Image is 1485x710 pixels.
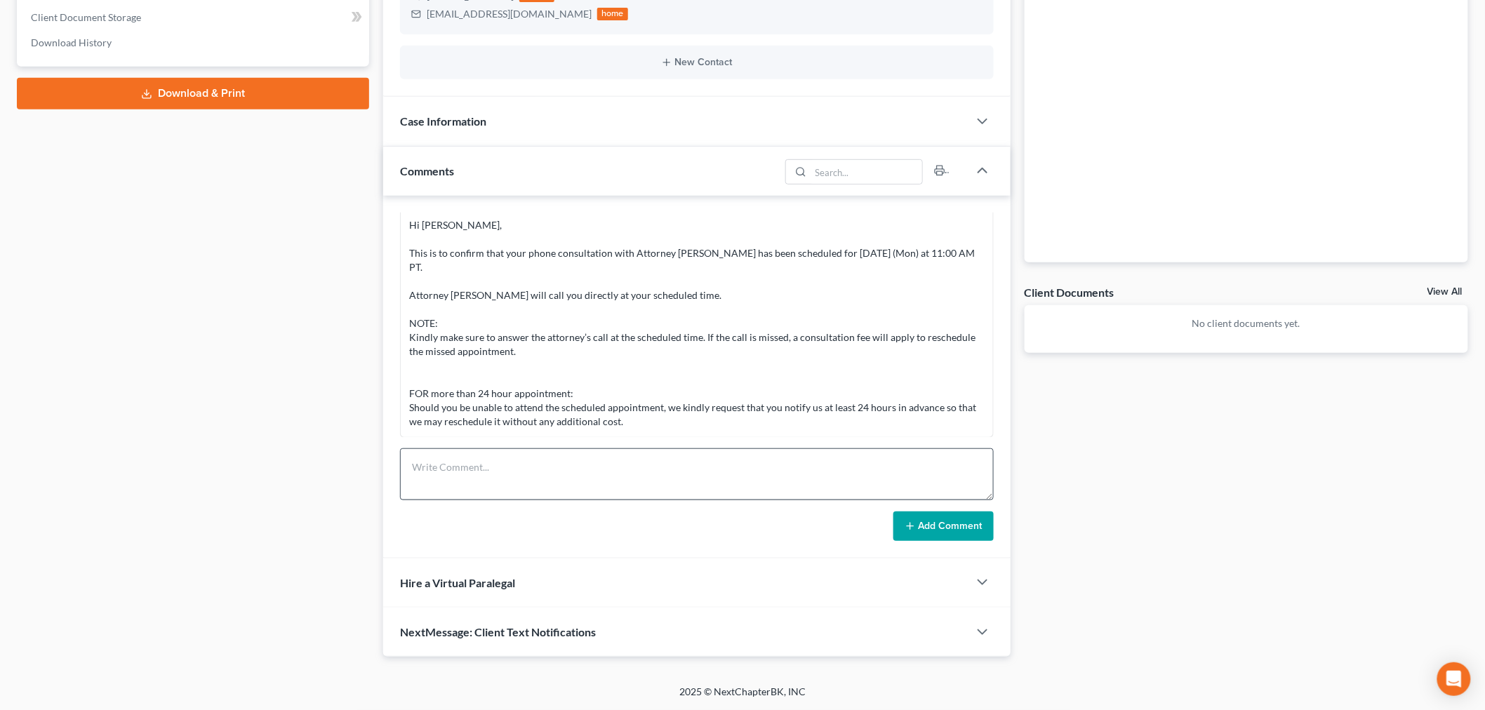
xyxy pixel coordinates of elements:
span: NextMessage: Client Text Notifications [400,625,596,638]
span: Case Information [400,114,486,128]
span: Client Document Storage [31,11,141,23]
p: No client documents yet. [1036,316,1458,330]
span: Hire a Virtual Paralegal [400,576,515,589]
input: Search... [811,160,922,184]
div: Client Documents [1025,285,1114,300]
button: Add Comment [893,511,994,541]
a: View All [1427,287,1463,297]
a: Download History [20,30,369,55]
span: Comments [400,164,454,177]
button: New Contact [411,57,983,68]
div: [EMAIL_ADDRESS][DOMAIN_NAME] [427,7,592,21]
div: Open Intercom Messenger [1437,662,1471,696]
a: Download & Print [17,78,369,109]
div: 2025 © NextChapterBK, INC [342,685,1143,710]
div: 2:19 PM EST [DATE] FRI [EMAIL_ADDRESS][DOMAIN_NAME] SUBJECT: CONFIRMATION: Phone Consultation wit... [409,148,985,429]
span: Download History [31,36,112,48]
a: Client Document Storage [20,5,369,30]
div: home [597,8,628,20]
